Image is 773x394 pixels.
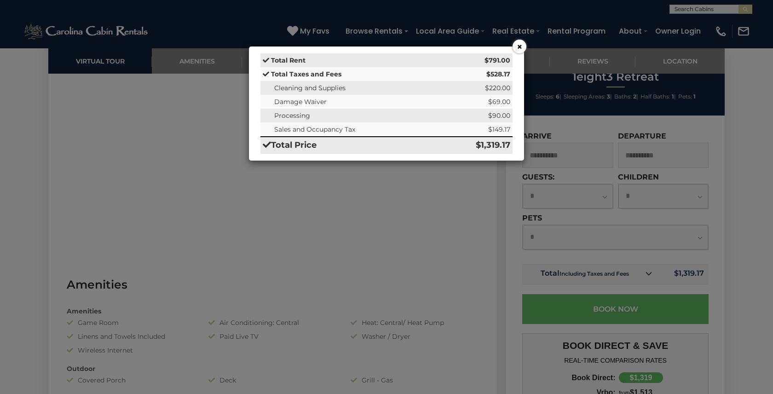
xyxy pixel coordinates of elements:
strong: Total Rent [271,56,306,64]
td: Total Price [260,137,440,154]
td: $1,319.17 [440,137,513,154]
span: Damage Waiver [274,98,327,106]
td: $69.00 [440,95,513,109]
td: $220.00 [440,81,513,95]
span: Cleaning and Supplies [274,84,346,92]
strong: $791.00 [485,56,510,64]
strong: Total Taxes and Fees [271,70,341,78]
span: Processing [274,111,310,120]
strong: $528.17 [486,70,510,78]
button: × [513,40,526,53]
span: Sales and Occupancy Tax [274,125,355,133]
td: $90.00 [440,109,513,122]
td: $149.17 [440,122,513,137]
